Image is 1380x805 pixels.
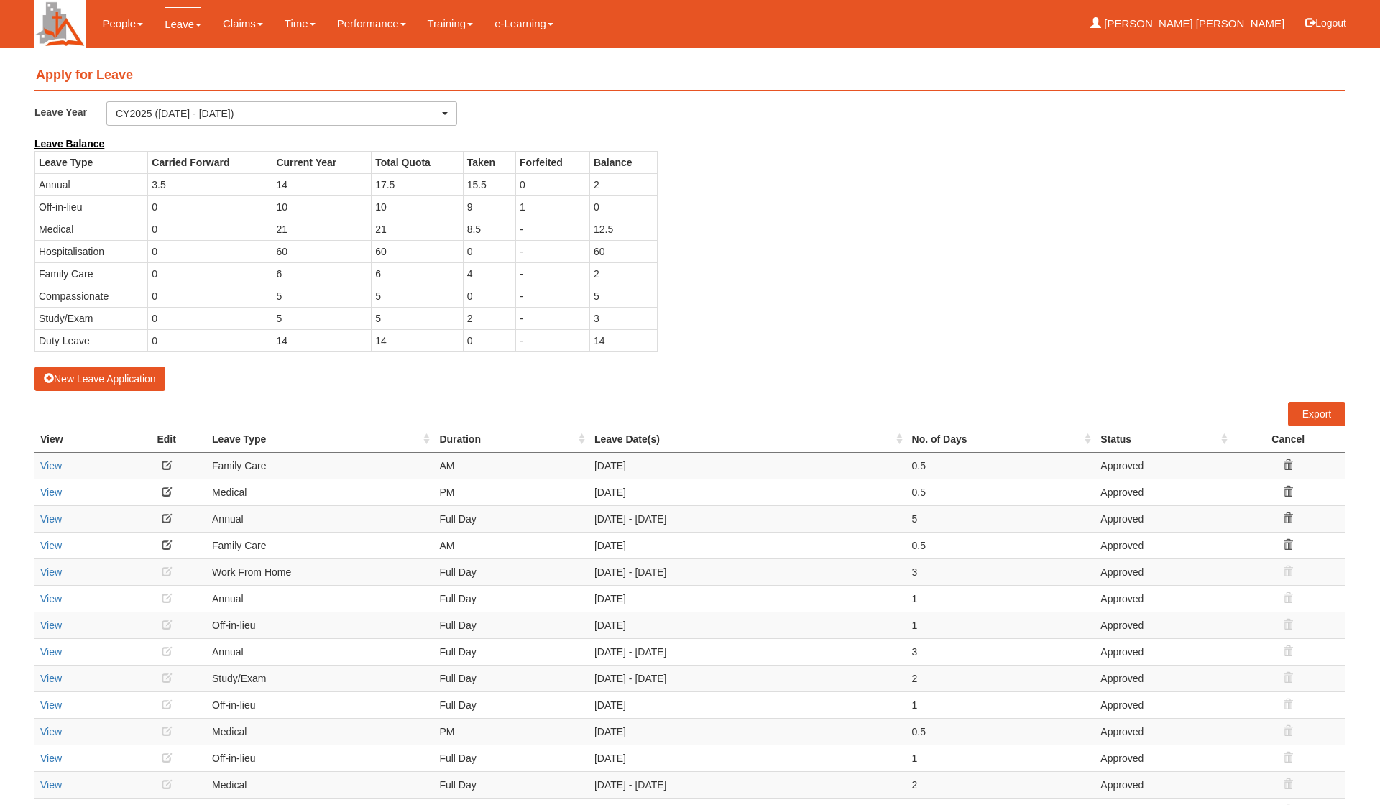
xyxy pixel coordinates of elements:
[589,585,906,612] td: [DATE]
[589,558,906,585] td: [DATE] - [DATE]
[433,745,589,771] td: Full Day
[148,307,272,329] td: 0
[906,426,1095,453] th: No. of Days : activate to sort column ascending
[515,262,589,285] td: -
[40,673,62,684] a: View
[206,691,433,718] td: Off-in-lieu
[1231,426,1345,453] th: Cancel
[34,61,1345,91] h4: Apply for Leave
[589,195,657,218] td: 0
[1095,718,1230,745] td: Approved
[589,532,906,558] td: [DATE]
[206,665,433,691] td: Study/Exam
[1095,665,1230,691] td: Approved
[589,307,657,329] td: 3
[906,585,1095,612] td: 1
[148,329,272,351] td: 0
[40,620,62,631] a: View
[463,240,515,262] td: 0
[35,195,148,218] td: Off-in-lieu
[1095,452,1230,479] td: Approved
[589,452,906,479] td: [DATE]
[372,218,463,240] td: 21
[106,101,457,126] button: CY2025 ([DATE] - [DATE])
[34,138,104,149] b: Leave Balance
[372,285,463,307] td: 5
[494,7,553,40] a: e-Learning
[206,745,433,771] td: Off-in-lieu
[35,151,148,173] th: Leave Type
[1095,426,1230,453] th: Status : activate to sort column ascending
[433,532,589,558] td: AM
[272,262,372,285] td: 6
[206,638,433,665] td: Annual
[515,195,589,218] td: 1
[40,779,62,791] a: View
[906,665,1095,691] td: 2
[35,329,148,351] td: Duty Leave
[148,218,272,240] td: 0
[906,479,1095,505] td: 0.5
[1295,6,1356,40] button: Logout
[1095,745,1230,771] td: Approved
[165,7,201,41] a: Leave
[589,426,906,453] th: Leave Date(s) : activate to sort column ascending
[35,240,148,262] td: Hospitalisation
[589,240,657,262] td: 60
[589,612,906,638] td: [DATE]
[285,7,316,40] a: Time
[206,718,433,745] td: Medical
[463,285,515,307] td: 0
[40,699,62,711] a: View
[148,285,272,307] td: 0
[906,532,1095,558] td: 0.5
[372,262,463,285] td: 6
[1090,7,1284,40] a: [PERSON_NAME] [PERSON_NAME]
[428,7,474,40] a: Training
[148,240,272,262] td: 0
[148,195,272,218] td: 0
[515,151,589,173] th: Forfeited
[589,691,906,718] td: [DATE]
[1095,612,1230,638] td: Approved
[206,426,433,453] th: Leave Type : activate to sort column ascending
[40,487,62,498] a: View
[34,426,126,453] th: View
[906,718,1095,745] td: 0.5
[206,585,433,612] td: Annual
[906,612,1095,638] td: 1
[1095,585,1230,612] td: Approved
[433,452,589,479] td: AM
[272,240,372,262] td: 60
[223,7,263,40] a: Claims
[102,7,143,40] a: People
[589,329,657,351] td: 14
[515,307,589,329] td: -
[463,195,515,218] td: 9
[589,262,657,285] td: 2
[589,638,906,665] td: [DATE] - [DATE]
[372,151,463,173] th: Total Quota
[515,285,589,307] td: -
[40,513,62,525] a: View
[40,726,62,737] a: View
[515,240,589,262] td: -
[433,505,589,532] td: Full Day
[40,593,62,604] a: View
[372,329,463,351] td: 14
[116,106,439,121] div: CY2025 ([DATE] - [DATE])
[515,173,589,195] td: 0
[589,173,657,195] td: 2
[1288,402,1345,426] a: Export
[126,426,206,453] th: Edit
[433,558,589,585] td: Full Day
[40,540,62,551] a: View
[906,638,1095,665] td: 3
[148,262,272,285] td: 0
[1095,558,1230,585] td: Approved
[372,240,463,262] td: 60
[35,285,148,307] td: Compassionate
[433,612,589,638] td: Full Day
[433,585,589,612] td: Full Day
[906,558,1095,585] td: 3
